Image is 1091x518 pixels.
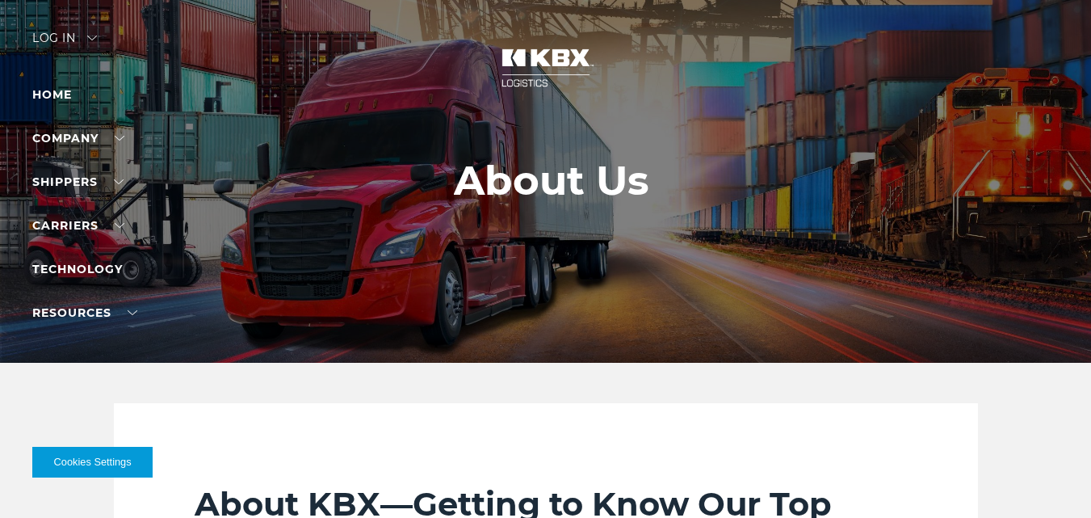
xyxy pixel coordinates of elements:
[32,175,124,189] a: SHIPPERS
[32,87,72,102] a: Home
[32,447,153,478] button: Cookies Settings
[32,131,124,145] a: Company
[32,32,97,56] div: Log in
[32,262,123,276] a: Technology
[87,36,97,40] img: arrow
[32,305,137,320] a: RESOURCES
[32,218,124,233] a: Carriers
[454,158,649,204] h1: About Us
[485,32,606,103] img: kbx logo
